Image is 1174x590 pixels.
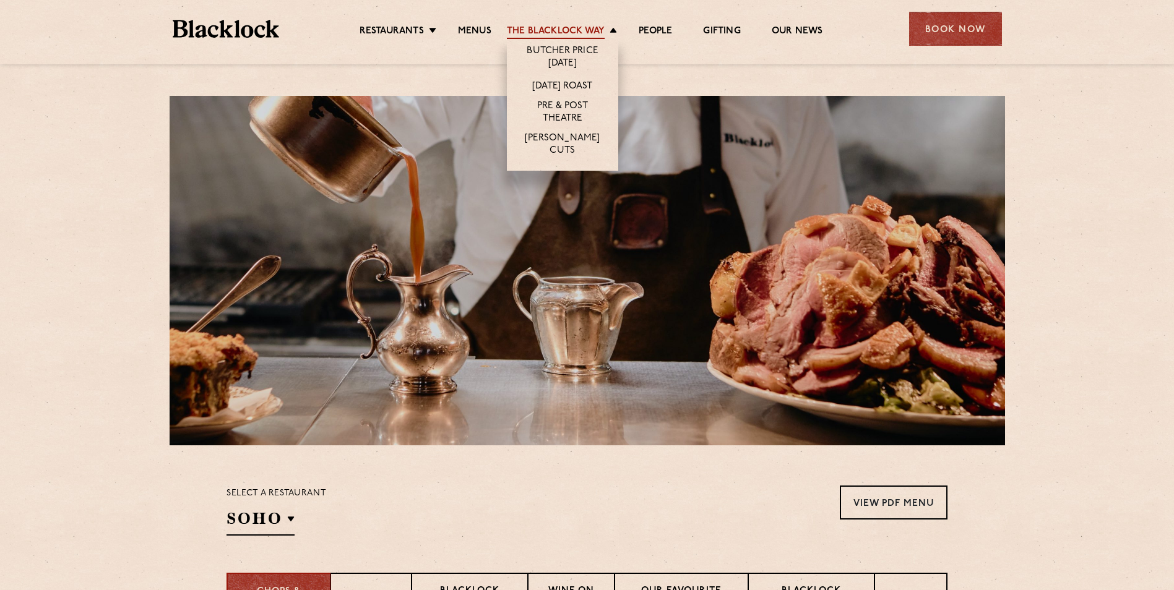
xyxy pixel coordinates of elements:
img: BL_Textured_Logo-footer-cropped.svg [173,20,280,38]
a: Pre & Post Theatre [519,100,606,126]
a: View PDF Menu [840,485,947,519]
a: [PERSON_NAME] Cuts [519,132,606,158]
a: Gifting [703,25,740,39]
a: People [639,25,672,39]
h2: SOHO [227,508,295,536]
p: Select a restaurant [227,485,326,502]
a: Our News [772,25,823,39]
a: Butcher Price [DATE] [519,45,606,71]
a: Restaurants [360,25,424,39]
a: The Blacklock Way [507,25,605,39]
div: Book Now [909,12,1002,46]
a: [DATE] Roast [532,80,592,94]
a: Menus [458,25,491,39]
